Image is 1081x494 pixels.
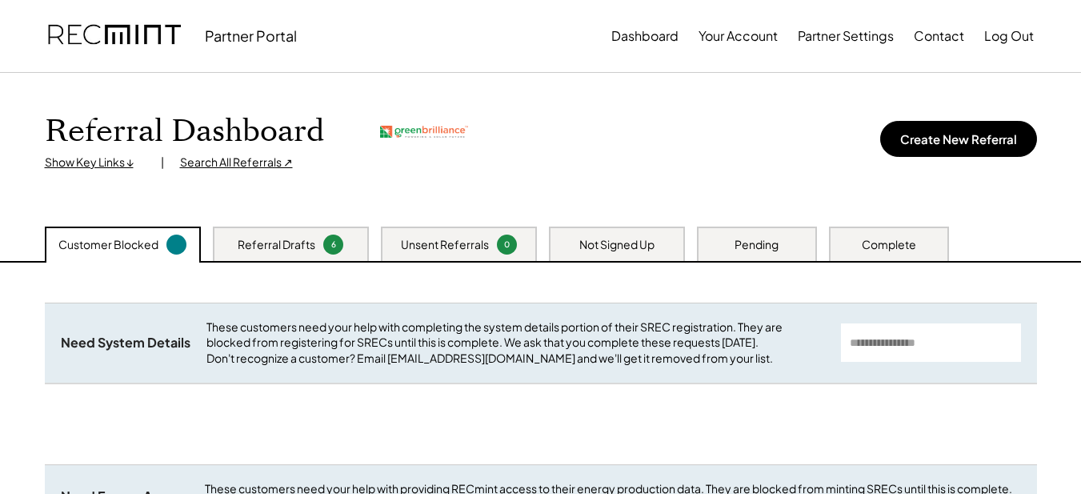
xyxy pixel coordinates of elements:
div: Customer Blocked [58,237,158,253]
div: Need System Details [61,335,190,351]
div: Unsent Referrals [401,237,489,253]
div: Not Signed Up [579,237,655,253]
div: 6 [326,239,341,251]
img: recmint-logotype%403x.png [48,9,181,63]
div: Referral Drafts [238,237,315,253]
div: | [161,155,164,171]
h1: Referral Dashboard [45,113,324,151]
button: Log Out [984,20,1034,52]
div: Search All Referrals ↗ [180,155,293,171]
div: Show Key Links ↓ [45,155,145,171]
button: Dashboard [611,20,679,52]
button: Contact [914,20,964,52]
div: Partner Portal [205,26,297,45]
button: Create New Referral [880,121,1037,157]
div: 0 [499,239,514,251]
div: Complete [862,237,916,253]
button: Your Account [699,20,778,52]
button: Partner Settings [798,20,894,52]
div: Pending [735,237,779,253]
img: greenbrilliance.png [380,126,468,138]
div: These customers need your help with completing the system details portion of their SREC registrat... [206,319,825,367]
